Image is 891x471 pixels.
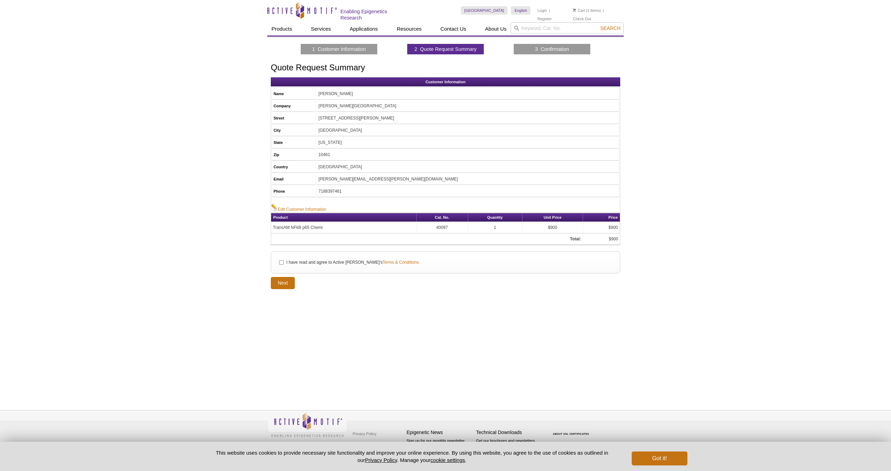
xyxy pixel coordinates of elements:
td: $900 [583,233,620,245]
button: Search [598,25,623,31]
h5: Phone [274,188,314,194]
li: | [549,6,550,15]
img: Active Motif, [267,410,347,439]
a: Resources [393,22,426,36]
a: Products [267,22,296,36]
h5: Street [274,115,314,121]
h4: Epigenetic News [407,430,473,435]
input: Keyword, Cat. No. [511,22,624,34]
a: Contact Us [436,22,470,36]
a: Terms & Conditions [351,439,387,449]
strong: Total: [570,237,581,241]
p: Get our brochures and newsletters, or request them by mail. [476,438,542,456]
h2: Enabling Epigenetics Research [340,8,410,21]
p: This website uses cookies to provide necessary site functionality and improve your online experie... [204,449,620,464]
span: Search [600,25,621,31]
td: 40097 [417,222,468,233]
td: $900 [522,222,583,233]
td: 10461 [317,149,619,161]
th: Price [583,213,620,222]
a: About Us [481,22,511,36]
button: Got it! [632,451,687,465]
a: 1 Customer Information [312,46,366,52]
td: [GEOGRAPHIC_DATA] [317,125,619,136]
li: (1 items) [573,6,601,15]
table: Click to Verify - This site chose Symantec SSL for secure e-commerce and confidential communicati... [546,423,598,438]
td: 7188397461 [317,186,619,197]
td: TransAM NFkB p65 Chemi [271,222,417,233]
h1: Quote Request Summary [271,63,620,73]
h5: Country [274,164,314,170]
td: 1 [468,222,522,233]
a: Register [537,16,552,21]
h5: Name [274,91,314,97]
a: Check Out [573,16,591,21]
td: [GEOGRAPHIC_DATA] [317,161,619,173]
td: [US_STATE] [317,137,619,148]
a: Edit Customer Information [271,204,326,213]
h5: Company [274,103,314,109]
a: Terms & Conditions [383,259,419,265]
a: ABOUT SSL CERTIFICATES [553,433,589,435]
h5: City [274,127,314,133]
a: Cart [573,8,585,13]
h4: Technical Downloads [476,430,542,435]
a: Privacy Policy [351,428,378,439]
li: | [603,6,604,15]
h2: Customer Information [271,77,620,86]
p: Sign up for our monthly newsletter highlighting recent publications in the field of epigenetics. [407,438,473,462]
a: [GEOGRAPHIC_DATA] [461,6,508,15]
td: [PERSON_NAME][GEOGRAPHIC_DATA] [317,100,619,112]
a: Applications [346,22,382,36]
td: $900 [583,222,620,233]
a: 2 Quote Request Summary [415,46,476,52]
h5: State [274,139,314,146]
td: [PERSON_NAME] [317,88,619,100]
input: Next [271,277,295,289]
th: Product [271,213,417,222]
img: Your Cart [573,8,576,12]
a: Services [307,22,335,36]
a: Login [537,8,547,13]
a: 3 Confirmation [535,46,569,52]
a: English [511,6,530,15]
th: Quantity [468,213,522,222]
a: Privacy Policy [365,457,397,463]
td: [PERSON_NAME][EMAIL_ADDRESS][PERSON_NAME][DOMAIN_NAME] [317,173,619,185]
button: cookie settings [431,457,465,463]
img: Edit [271,204,278,211]
h5: Zip [274,152,314,158]
td: [STREET_ADDRESS][PERSON_NAME] [317,113,619,124]
th: Cat. No. [417,213,468,222]
label: I have read and agree to Active [PERSON_NAME]'s [286,259,419,265]
h5: Email [274,176,314,182]
th: Unit Price [522,213,583,222]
